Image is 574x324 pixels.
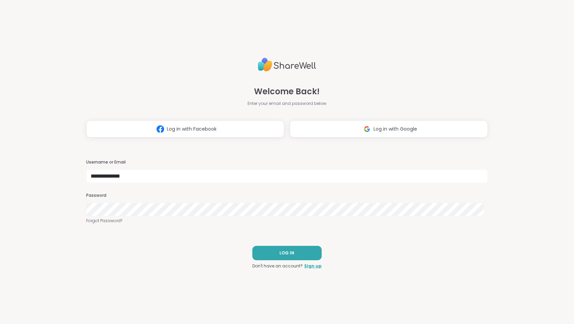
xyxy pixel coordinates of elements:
[252,263,303,269] span: Don't have an account?
[167,125,217,133] span: Log in with Facebook
[360,123,374,135] img: ShareWell Logomark
[290,120,488,137] button: Log in with Google
[86,193,488,199] h3: Password
[252,246,322,260] button: LOG IN
[374,125,417,133] span: Log in with Google
[86,159,488,165] h3: Username or Email
[258,55,316,74] img: ShareWell Logo
[254,85,320,98] span: Welcome Back!
[86,218,488,224] a: Forgot Password?
[279,250,294,256] span: LOG IN
[154,123,167,135] img: ShareWell Logomark
[304,263,322,269] a: Sign up
[248,100,326,107] span: Enter your email and password below
[86,120,284,137] button: Log in with Facebook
